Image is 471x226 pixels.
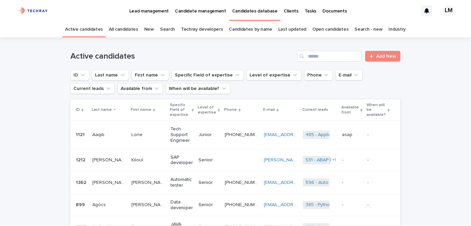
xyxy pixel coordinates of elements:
[304,70,333,80] button: Phone
[118,83,163,94] button: Available from
[389,22,406,37] a: Industry
[306,202,403,208] a: 385 - Python fejlesztő (medior/senior)-Medior
[170,155,193,166] p: SAP developer
[144,22,154,37] a: New
[264,180,340,185] a: [EMAIL_ADDRESS][DOMAIN_NAME]
[264,158,377,162] a: [PERSON_NAME][EMAIL_ADDRESS][DOMAIN_NAME]
[170,177,193,188] p: Automatic tester
[368,132,390,138] p: -
[264,202,340,207] a: [EMAIL_ADDRESS][DOMAIN_NAME]
[376,54,396,59] span: Add New
[170,101,190,119] p: Specific Field of expertise
[302,106,328,114] p: Current leads
[76,179,88,186] p: 1362
[131,156,144,163] p: Kiloul
[70,149,401,171] tr: 12121212 [PERSON_NAME][PERSON_NAME] KiloulKiloul SAP developerSenior [PERSON_NAME][EMAIL_ADDRESS]...
[92,70,129,80] button: Last name
[341,104,359,116] p: Available from
[70,194,401,216] tr: 899899 AgócsAgócs [PERSON_NAME][PERSON_NAME] Data developerSenior[PHONE_NUMBER] [EMAIL_ADDRESS][D...
[198,104,216,116] p: Level of expertise
[263,106,275,114] p: E-mail
[181,22,223,37] a: Techray developers
[342,179,345,186] p: -
[368,157,390,163] p: -
[342,156,345,163] p: -
[131,201,166,208] p: [PERSON_NAME]
[225,180,265,185] a: [PHONE_NUMBER]
[92,156,127,163] p: [PERSON_NAME]
[368,202,390,208] p: -
[166,83,230,94] button: When will be available?
[336,70,363,80] button: E-mail
[76,131,86,138] p: 1121
[306,157,385,163] a: 531 - ABAP Entwickler Berater-Senior
[198,202,219,208] p: Senior
[70,52,294,61] h1: Active candidates
[332,158,336,162] span: + 1
[247,70,302,80] button: Level of expertise
[342,131,354,138] p: asap
[70,83,115,94] button: Current leads
[70,171,401,194] tr: 13621362 [PERSON_NAME][PERSON_NAME] [PERSON_NAME][PERSON_NAME] Automatic testerSenior[PHONE_NUMBE...
[170,199,193,211] p: Data developer
[92,106,112,114] p: Last name
[198,180,219,186] p: Senior
[229,22,272,37] a: Candidates by name
[368,180,390,186] p: -
[198,157,219,163] p: Senior
[312,22,348,37] a: Open candidates
[70,70,89,80] button: ID
[297,51,361,62] input: Search
[70,121,401,149] tr: 11211121 AaqibAaqib LoneLone Tech Support EngineerJunior[PHONE_NUMBER] [EMAIL_ADDRESS][DOMAIN_NAM...
[131,131,144,138] p: Lone
[365,51,401,62] a: Add New
[225,132,265,137] a: [PHONE_NUMBER]
[443,5,454,16] div: LM
[76,156,87,163] p: 1212
[92,179,127,186] p: [PERSON_NAME]
[65,22,103,37] a: Active candidates
[225,202,265,207] a: [PHONE_NUMBER]
[264,132,340,137] a: [EMAIL_ADDRESS][DOMAIN_NAME]
[131,106,151,114] p: First name
[355,22,383,37] a: Search - new
[109,22,138,37] a: All candidates
[367,101,386,119] p: When will be available?
[76,201,86,208] p: 899
[342,201,345,208] p: -
[131,179,166,186] p: [PERSON_NAME]
[278,22,306,37] a: Last updated
[132,70,169,80] button: First name
[224,106,237,114] p: Phone
[172,70,244,80] button: Specific Field of expertise
[198,132,219,138] p: Junior
[306,132,424,138] a: 485 - Application Support Engineer (SAP MOM) -Medior
[92,131,106,138] p: Aaqib
[160,22,175,37] a: Search
[92,201,107,208] p: Agócs
[306,180,358,186] a: 596 - Auto tester-Senior
[76,106,80,114] p: ID
[13,4,51,18] img: xG6Muz3VQV2JDbePcW7p
[170,126,193,143] p: Tech Support Engineer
